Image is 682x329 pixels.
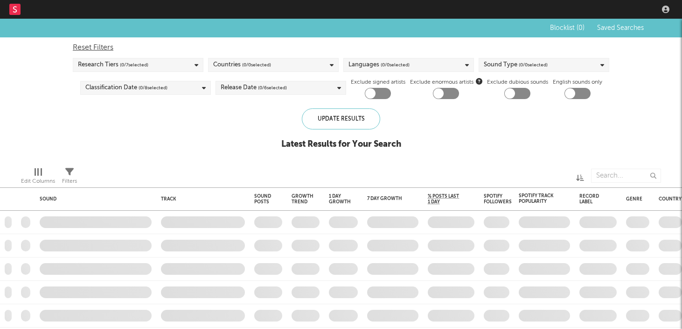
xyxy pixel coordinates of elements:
[594,24,646,32] button: Saved Searches
[258,82,287,93] span: ( 0 / 6 selected)
[597,25,646,31] span: Saved Searches
[550,25,585,31] span: Blocklist
[73,42,609,53] div: Reset Filters
[254,193,271,205] div: Sound Posts
[476,77,482,86] button: Exclude enormous artists
[381,59,410,71] span: ( 0 / 0 selected)
[161,196,240,202] div: Track
[487,77,548,88] label: Exclude dubious sounds
[120,59,148,71] span: ( 0 / 7 selected)
[221,82,287,93] div: Release Date
[519,193,556,204] div: Spotify Track Popularity
[62,176,77,187] div: Filters
[351,77,405,88] label: Exclude signed artists
[85,82,167,93] div: Classification Date
[329,193,351,205] div: 1 Day Growth
[484,193,512,205] div: Spotify Followers
[281,139,401,150] div: Latest Results for Your Search
[78,59,148,71] div: Research Tiers
[553,77,602,88] label: English sounds only
[62,164,77,191] div: Filters
[21,176,55,187] div: Edit Columns
[242,59,271,71] span: ( 0 / 0 selected)
[579,193,603,205] div: Record Label
[367,196,404,201] div: 7 Day Growth
[348,59,410,71] div: Languages
[21,164,55,191] div: Edit Columns
[410,77,482,88] span: Exclude enormous artists
[40,196,147,202] div: Sound
[139,82,167,93] span: ( 0 / 8 selected)
[659,196,682,202] div: Country
[302,108,380,129] div: Update Results
[292,193,315,205] div: Growth Trend
[626,196,642,202] div: Genre
[591,169,661,183] input: Search...
[428,193,460,205] span: % Posts Last 1 Day
[519,59,548,71] span: ( 0 / 0 selected)
[577,25,585,31] span: ( 0 )
[213,59,271,71] div: Countries
[484,59,548,71] div: Sound Type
